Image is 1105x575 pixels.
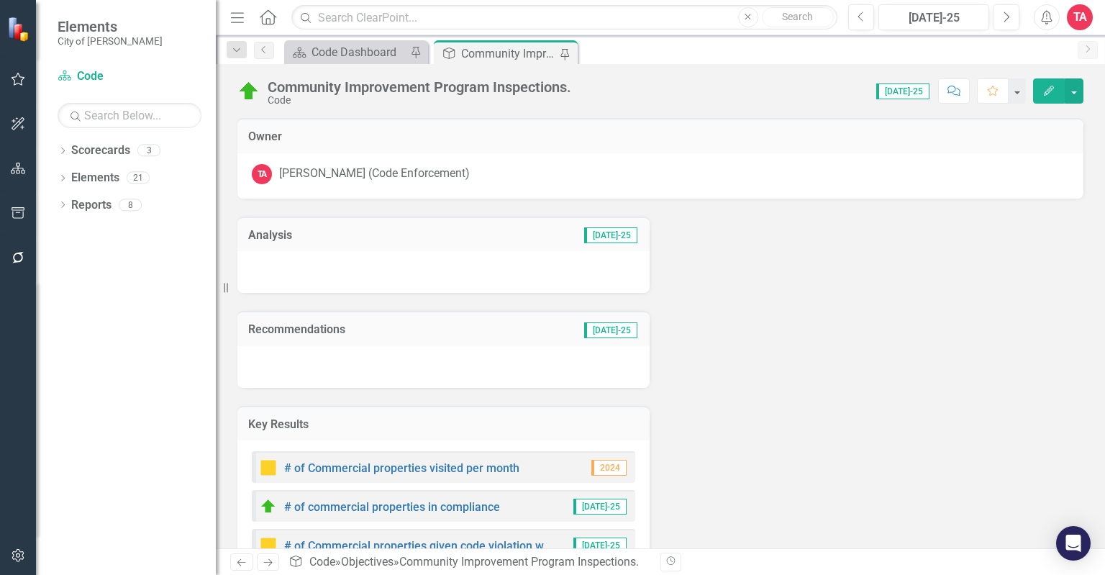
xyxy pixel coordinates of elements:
[71,170,119,186] a: Elements
[127,172,150,184] div: 21
[58,68,201,85] a: Code
[137,145,160,157] div: 3
[284,539,583,553] a: # of Commercial properties given code violation warnings
[252,164,272,184] div: TA
[248,130,1073,143] h3: Owner
[573,538,627,553] span: [DATE]-25
[591,460,627,476] span: 2024
[58,35,163,47] small: City of [PERSON_NAME]
[782,11,813,22] span: Search
[291,5,837,30] input: Search ClearPoint...
[312,43,406,61] div: Code Dashboard
[762,7,834,27] button: Search
[248,229,422,242] h3: Analysis
[1067,4,1093,30] button: TA
[268,95,571,106] div: Code
[268,79,571,95] div: Community Improvement Program Inspections.
[883,9,984,27] div: [DATE]-25
[573,499,627,515] span: [DATE]-25
[260,537,277,554] img: Caution
[341,555,394,569] a: Objectives
[119,199,142,211] div: 8
[399,555,639,569] div: Community Improvement Program Inspections.
[237,80,260,103] img: On Target
[309,555,335,569] a: Code
[58,103,201,128] input: Search Below...
[584,227,637,243] span: [DATE]-25
[288,554,650,571] div: » »
[71,142,130,159] a: Scorecards
[260,459,277,476] img: Caution
[71,197,112,214] a: Reports
[284,500,500,514] a: # of commercial properties in compliance
[7,17,32,42] img: ClearPoint Strategy
[279,166,470,182] div: [PERSON_NAME] (Code Enforcement)
[288,43,406,61] a: Code Dashboard
[284,461,519,475] a: # of Commercial properties visited per month
[1056,526,1091,561] div: Open Intercom Messenger
[878,4,989,30] button: [DATE]-25
[584,322,637,338] span: [DATE]-25
[260,498,277,515] img: On Target
[876,83,929,99] span: [DATE]-25
[461,45,556,63] div: Community Improvement Program Inspections.
[58,18,163,35] span: Elements
[248,418,639,431] h3: Key Results
[248,323,498,336] h3: Recommendations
